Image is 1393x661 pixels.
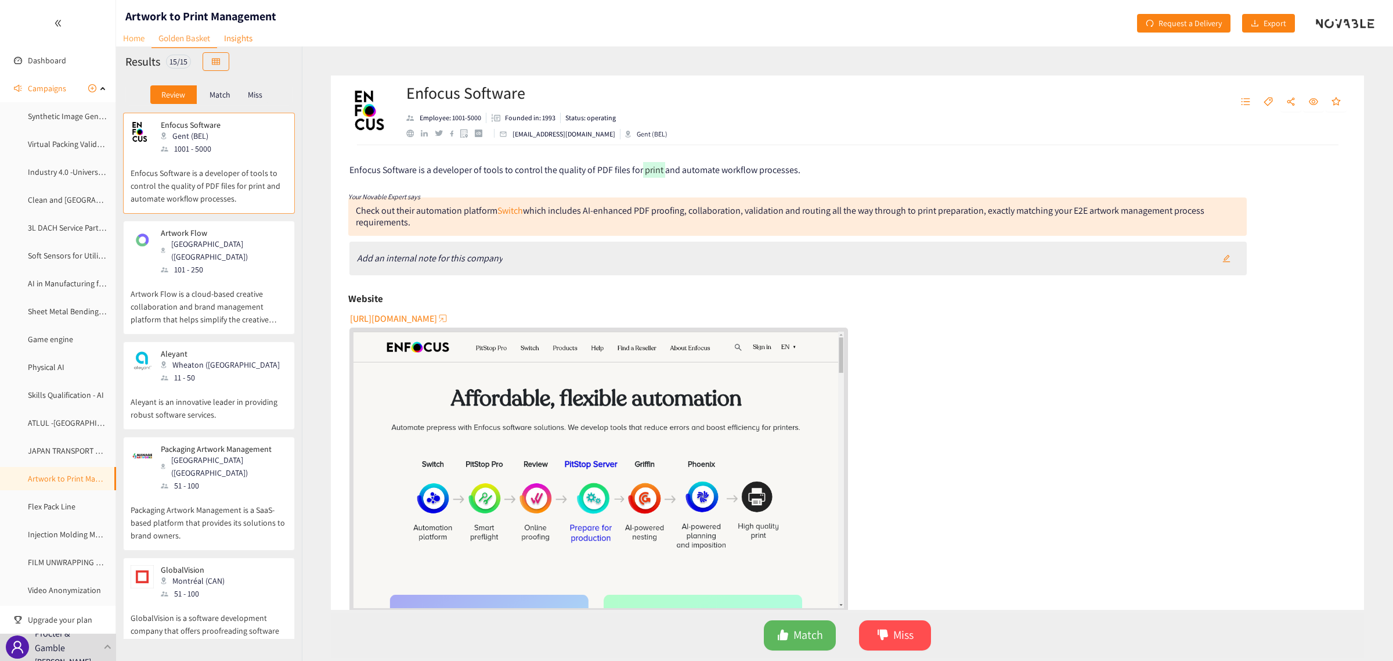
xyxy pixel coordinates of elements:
span: Request a Delivery [1159,17,1222,30]
img: Snapshot of the company's website [131,120,154,143]
a: Soft Sensors for Utility - Sustainability [28,250,157,261]
span: and automate workflow processes. [665,164,800,176]
span: edit [1222,254,1230,264]
a: linkedin [421,130,435,137]
p: [EMAIL_ADDRESS][DOMAIN_NAME] [513,129,615,139]
a: AI in Manufacturing for Utilities [28,278,134,289]
a: Virtual Packing Validation [28,139,115,149]
h1: Artwork to Print Management [125,8,276,24]
span: [URL][DOMAIN_NAME] [350,311,437,326]
img: Snapshot of the company's website [131,565,154,588]
div: 1001 - 5000 [161,142,228,155]
span: sound [14,84,22,92]
a: Injection Molding Model [28,529,111,540]
div: Montréal (CAN) [161,574,232,587]
button: eye [1303,93,1324,112]
a: Insights [217,29,259,47]
p: Employee: 1001-5000 [420,113,481,123]
p: Status: operating [565,113,616,123]
a: crunchbase [475,130,489,137]
p: Founded in: 1993 [505,113,555,123]
p: Aleyant is an innovative leader in providing robust software services. [131,384,287,421]
span: redo [1146,19,1154,28]
button: [URL][DOMAIN_NAME] [350,309,449,328]
a: Clean and [GEOGRAPHIC_DATA] [28,195,136,205]
button: star [1326,93,1347,112]
div: 51 - 100 [161,479,286,492]
mark: print [643,162,665,178]
p: Aleyant [161,349,279,358]
div: 15 / 15 [166,55,191,69]
iframe: Chat Widget [1335,605,1393,661]
a: Artwork to Print Management [28,473,131,484]
button: share-alt [1280,93,1301,112]
p: Artwork Flow [161,228,279,238]
div: Gent (BEL) [625,129,672,139]
span: Export [1264,17,1286,30]
p: Procter & Gamble [35,626,99,655]
a: ATLUL -[GEOGRAPHIC_DATA] [28,418,125,428]
button: table [203,52,229,71]
button: tag [1258,93,1279,112]
span: table [212,58,220,67]
img: Company Logo [351,87,398,134]
a: website [353,332,844,608]
div: Wheaton ([GEOGRAPHIC_DATA]) [161,358,286,371]
span: dislike [877,629,889,642]
li: Founded in year [486,113,561,123]
p: Enfocus Software is a developer of tools to control the quality of PDF files for print and automa... [131,155,287,205]
span: Enfocus Software is a developer of tools to control the quality of PDF files for [349,164,643,176]
li: Status [561,113,616,123]
img: Snapshot of the Company's website [353,332,844,608]
span: tag [1264,97,1273,107]
button: dislikeMiss [859,620,931,651]
a: Skills Qualification - AI [28,390,104,400]
span: download [1251,19,1259,28]
button: likeMatch [764,620,836,651]
div: 101 - 250 [161,263,286,276]
a: 3L DACH Service Partner Laundry [28,222,140,233]
a: Game engine [28,334,73,344]
span: double-left [54,19,62,27]
a: JAPAN TRANSPORT AGGREGATION PLATFORM [28,446,183,456]
span: share-alt [1286,97,1295,107]
div: Check out their automation platform which includes AI‑enhanced PDF proofing, collaboration, valid... [356,204,1204,228]
a: Synthetic Image Generation [28,111,124,121]
p: Artwork Flow is a cloud-based creative collaboration and brand management platform that helps sim... [131,276,287,326]
p: GlobalVision [161,565,225,574]
span: plus-circle [88,84,96,92]
h2: Enfocus Software [406,81,672,105]
a: twitter [435,130,449,136]
a: Industry 4.0 -University - Research Labs [28,167,161,177]
a: Sheet Metal Bending Prototyping [28,306,142,317]
h2: Results [125,53,160,70]
a: Home [116,29,151,47]
li: Employees [406,113,486,123]
span: trophy [14,616,22,624]
span: like [777,629,789,642]
a: website [406,130,421,137]
h6: Website [348,290,383,307]
a: Dashboard [28,55,66,66]
a: facebook [450,130,461,136]
img: Snapshot of the company's website [131,444,154,468]
span: Campaigns [28,77,66,100]
span: unordered-list [1241,97,1250,107]
p: Review [161,90,185,99]
span: Match [793,626,823,644]
a: Switch [497,204,523,217]
p: Match [210,90,230,99]
span: Upgrade your plan [28,608,107,631]
i: Your Novable Expert says [348,192,420,201]
span: user [10,640,24,654]
img: Snapshot of the company's website [131,228,154,252]
i: Add an internal note for this company [357,252,503,264]
button: redoRequest a Delivery [1137,14,1230,33]
button: edit [1214,249,1239,268]
div: [GEOGRAPHIC_DATA] ([GEOGRAPHIC_DATA]) [161,238,286,263]
span: star [1331,97,1341,107]
button: unordered-list [1235,93,1256,112]
div: 51 - 100 [161,587,232,600]
span: Miss [893,626,914,644]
